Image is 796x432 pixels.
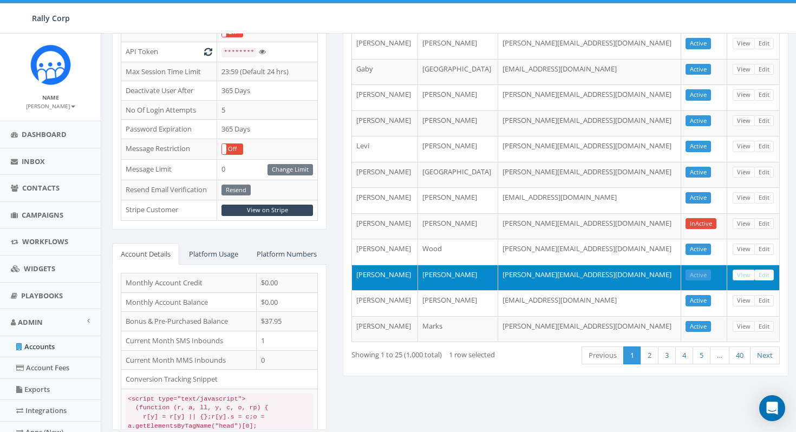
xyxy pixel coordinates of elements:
span: Dashboard [22,129,67,139]
a: Edit [754,295,774,306]
a: Active [686,192,711,204]
a: 2 [641,346,658,364]
td: [PERSON_NAME][EMAIL_ADDRESS][DOMAIN_NAME] [498,162,681,188]
a: Next [750,346,780,364]
div: Showing 1 to 25 (1,000 total) [351,345,520,360]
td: [PERSON_NAME] [418,84,498,110]
a: Edit [754,115,774,127]
td: 0 [257,350,318,370]
td: 0 [217,159,318,180]
span: Workflows [22,237,68,246]
a: Active [686,167,711,178]
a: Edit [754,192,774,204]
td: Current Month MMS Inbounds [121,350,257,370]
td: [PERSON_NAME] [352,162,417,188]
a: Edit [754,270,774,281]
td: [PERSON_NAME] [418,213,498,239]
a: Edit [754,321,774,332]
a: Platform Numbers [248,243,325,265]
td: [PERSON_NAME] [352,84,417,110]
td: Conversion Tracking Snippet [121,370,318,389]
td: [PERSON_NAME] [418,290,498,316]
span: Inbox [22,156,45,166]
td: 23:59 (Default 24 hrs) [217,62,318,81]
a: View [733,295,755,306]
img: Icon_1.png [30,44,71,85]
td: [PERSON_NAME][EMAIL_ADDRESS][DOMAIN_NAME] [498,33,681,59]
a: View [733,218,755,230]
td: [PERSON_NAME] [352,239,417,265]
a: 1 [623,346,641,364]
a: InActive [686,218,716,230]
td: 1 [257,331,318,351]
a: Active [686,244,711,255]
td: Bonus & Pre-Purchased Balance [121,312,257,331]
td: Password Expiration [121,120,217,139]
td: [PERSON_NAME][EMAIL_ADDRESS][DOMAIN_NAME] [498,213,681,239]
a: View [733,38,755,49]
td: Current Month SMS Inbounds [121,331,257,351]
td: Max Session Time Limit [121,62,217,81]
span: Rally Corp [32,13,70,23]
td: Message Limit [121,159,217,180]
span: Admin [18,317,43,327]
td: [GEOGRAPHIC_DATA] [418,162,498,188]
a: Active [686,321,711,332]
div: OnOff [221,143,243,155]
a: View on Stripe [221,205,313,216]
i: Generate New Token [204,48,212,55]
a: Platform Usage [180,243,247,265]
td: [PERSON_NAME][EMAIL_ADDRESS][DOMAIN_NAME] [498,110,681,136]
a: 3 [658,346,676,364]
td: Message Restriction [121,139,217,159]
a: Edit [754,89,774,101]
td: $0.00 [257,292,318,312]
a: Active [686,115,711,127]
td: [PERSON_NAME] [418,136,498,162]
a: Edit [754,218,774,230]
td: [PERSON_NAME][EMAIL_ADDRESS][DOMAIN_NAME] [498,136,681,162]
td: $37.95 [257,312,318,331]
a: View [733,192,755,204]
a: View [733,141,755,152]
td: [GEOGRAPHIC_DATA] [418,59,498,85]
td: [PERSON_NAME] [418,33,498,59]
td: [PERSON_NAME] [352,33,417,59]
a: Edit [754,64,774,75]
div: Open Intercom Messenger [759,395,785,421]
td: API Token [121,42,217,62]
a: 40 [729,346,751,364]
td: Gaby [352,59,417,85]
span: Playbooks [21,291,63,300]
td: $0.00 [257,273,318,293]
td: Marks [418,316,498,342]
td: Stripe Customer [121,200,217,221]
small: Name [42,94,59,101]
span: Campaigns [22,210,63,220]
td: No Of Login Attempts [121,100,217,120]
a: View [733,167,755,178]
a: Active [686,38,711,49]
a: 4 [675,346,693,364]
td: Resend Email Verification [121,180,217,200]
a: Edit [754,167,774,178]
td: Wood [418,239,498,265]
td: [PERSON_NAME][EMAIL_ADDRESS][DOMAIN_NAME] [498,239,681,265]
td: [PERSON_NAME] [352,187,417,213]
a: View [733,321,755,332]
a: [PERSON_NAME] [26,101,75,110]
a: … [710,346,729,364]
td: [PERSON_NAME] [418,187,498,213]
a: Active [686,89,711,101]
a: View [733,115,755,127]
a: View [733,244,755,255]
td: [EMAIL_ADDRESS][DOMAIN_NAME] [498,187,681,213]
td: [EMAIL_ADDRESS][DOMAIN_NAME] [498,290,681,316]
a: Active [686,295,711,306]
td: Deactivate User After [121,81,217,101]
td: Monthly Account Balance [121,292,257,312]
a: Active [686,141,711,152]
span: Contacts [22,183,60,193]
a: Active [686,64,711,75]
td: [PERSON_NAME] [352,290,417,316]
